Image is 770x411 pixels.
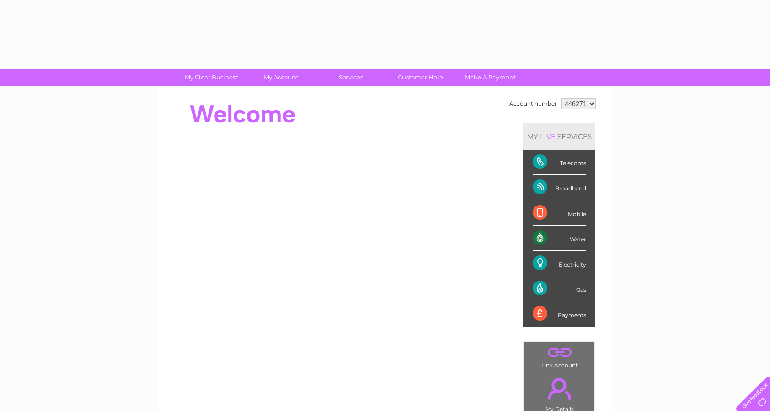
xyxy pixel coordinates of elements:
div: Broadband [533,175,586,200]
a: Make A Payment [452,69,528,86]
div: Gas [533,276,586,301]
a: Customer Help [383,69,458,86]
div: Payments [533,301,586,326]
div: Mobile [533,200,586,226]
div: Telecoms [533,150,586,175]
div: Water [533,226,586,251]
td: Account number [507,96,559,111]
a: . [527,344,592,361]
div: Electricity [533,251,586,276]
a: . [527,372,592,405]
a: My Account [243,69,319,86]
div: LIVE [538,132,557,141]
a: My Clear Business [174,69,249,86]
a: Services [313,69,389,86]
td: Link Account [524,342,595,371]
div: MY SERVICES [523,123,595,150]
